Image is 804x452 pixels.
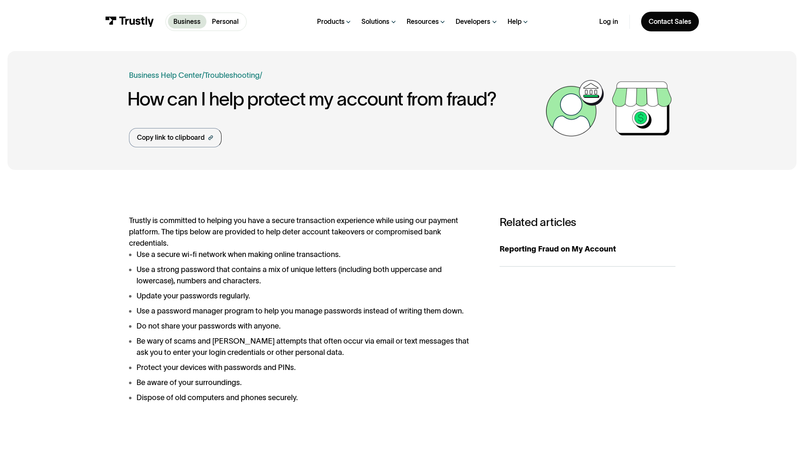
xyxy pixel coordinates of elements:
h3: Related articles [500,215,675,229]
div: / [202,70,204,81]
li: Update your passwords regularly. [129,290,481,302]
a: Troubleshooting [204,71,260,80]
a: Copy link to clipboard [129,128,222,147]
li: Use a secure wi-fi network when making online transactions. [129,249,481,260]
li: Use a strong password that contains a mix of unique letters (including both uppercase and lowerca... [129,264,481,287]
div: Solutions [361,18,389,26]
p: Personal [212,17,239,27]
a: Reporting Fraud on My Account [500,232,675,267]
li: Be wary of scams and [PERSON_NAME] attempts that often occur via email or text messages that ask ... [129,336,481,358]
li: Dispose of old computers and phones securely. [129,392,481,403]
h1: How can I help protect my account from fraud? [127,89,541,110]
div: Reporting Fraud on My Account [500,244,675,255]
a: Business [168,15,206,28]
li: Use a password manager program to help you manage passwords instead of writing them down. [129,306,481,317]
a: Contact Sales [641,12,699,31]
div: / [260,70,262,81]
div: Resources [407,18,439,26]
li: Protect your devices with passwords and PINs. [129,362,481,373]
div: Developers [456,18,490,26]
div: Trustly is committed to helping you have a secure transaction experience while using our payment ... [129,215,481,403]
a: Log in [599,18,618,26]
li: Be aware of your surroundings. [129,377,481,388]
li: Do not share your passwords with anyone. [129,321,481,332]
img: Trustly Logo [105,16,154,27]
div: Products [317,18,345,26]
a: Personal [206,15,245,28]
p: Business [173,17,201,27]
a: Business Help Center [129,70,202,81]
div: Copy link to clipboard [137,133,205,143]
div: Contact Sales [649,18,691,26]
div: Help [508,18,522,26]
